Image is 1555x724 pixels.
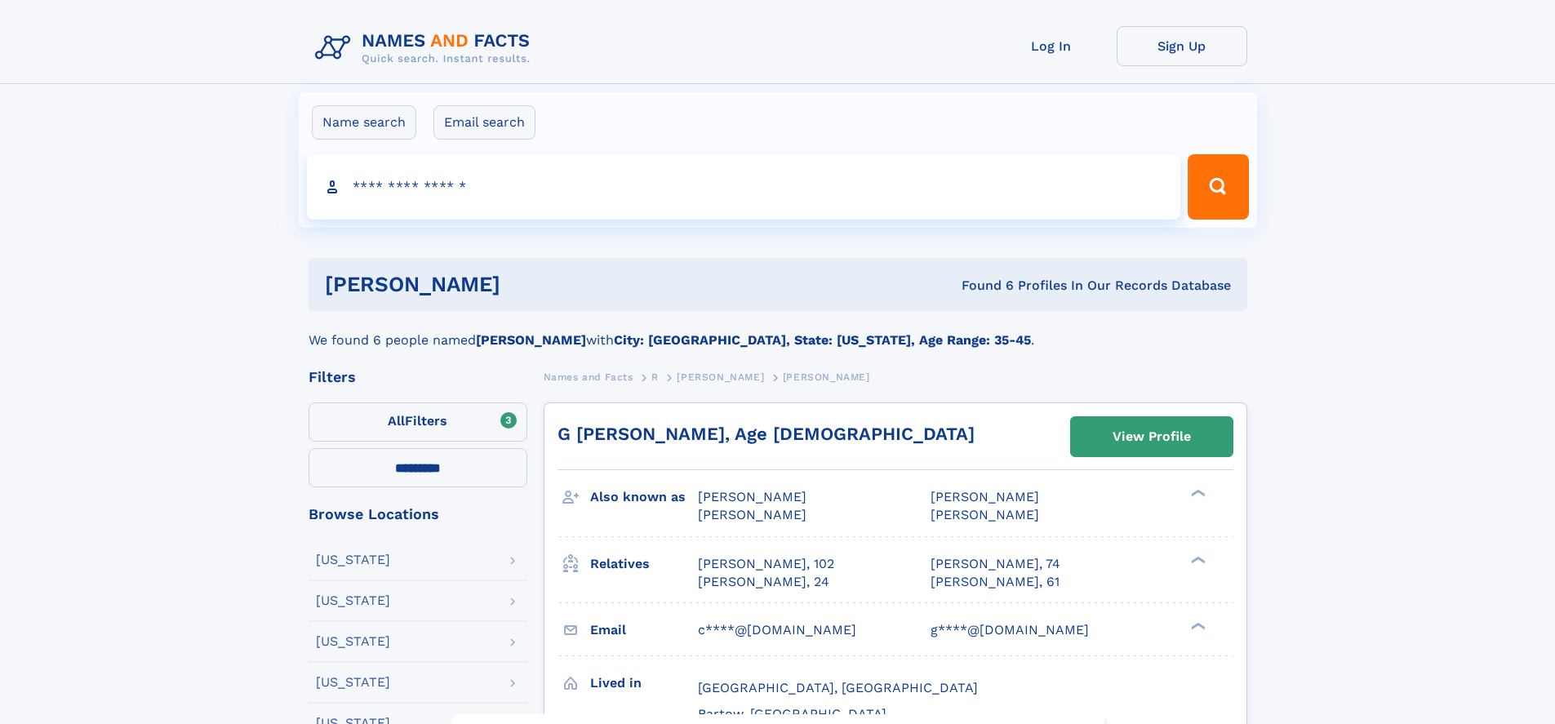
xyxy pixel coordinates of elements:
[309,507,527,522] div: Browse Locations
[590,483,698,511] h3: Also known as
[783,371,870,383] span: [PERSON_NAME]
[677,366,764,387] a: [PERSON_NAME]
[698,680,978,695] span: [GEOGRAPHIC_DATA], [GEOGRAPHIC_DATA]
[677,371,764,383] span: [PERSON_NAME]
[731,277,1231,295] div: Found 6 Profiles In Our Records Database
[316,635,390,648] div: [US_STATE]
[1188,154,1248,220] button: Search Button
[309,402,527,442] label: Filters
[316,553,390,566] div: [US_STATE]
[698,706,886,722] span: Bartow, [GEOGRAPHIC_DATA]
[325,274,731,295] h1: [PERSON_NAME]
[1187,620,1206,631] div: ❯
[544,366,633,387] a: Names and Facts
[698,489,806,504] span: [PERSON_NAME]
[651,371,659,383] span: R
[309,370,527,384] div: Filters
[316,594,390,607] div: [US_STATE]
[698,507,806,522] span: [PERSON_NAME]
[931,573,1060,591] a: [PERSON_NAME], 61
[1113,418,1191,455] div: View Profile
[651,366,659,387] a: R
[931,555,1060,573] a: [PERSON_NAME], 74
[931,489,1039,504] span: [PERSON_NAME]
[931,507,1039,522] span: [PERSON_NAME]
[614,332,1031,348] b: City: [GEOGRAPHIC_DATA], State: [US_STATE], Age Range: 35-45
[590,550,698,578] h3: Relatives
[316,676,390,689] div: [US_STATE]
[1117,26,1247,66] a: Sign Up
[307,154,1181,220] input: search input
[1187,554,1206,565] div: ❯
[476,332,586,348] b: [PERSON_NAME]
[698,555,834,573] a: [PERSON_NAME], 102
[698,573,829,591] a: [PERSON_NAME], 24
[388,413,405,429] span: All
[309,26,544,70] img: Logo Names and Facts
[986,26,1117,66] a: Log In
[590,616,698,644] h3: Email
[312,105,416,140] label: Name search
[1071,417,1233,456] a: View Profile
[590,669,698,697] h3: Lived in
[433,105,535,140] label: Email search
[1187,488,1206,499] div: ❯
[558,424,975,444] a: G [PERSON_NAME], Age [DEMOGRAPHIC_DATA]
[309,311,1247,350] div: We found 6 people named with .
